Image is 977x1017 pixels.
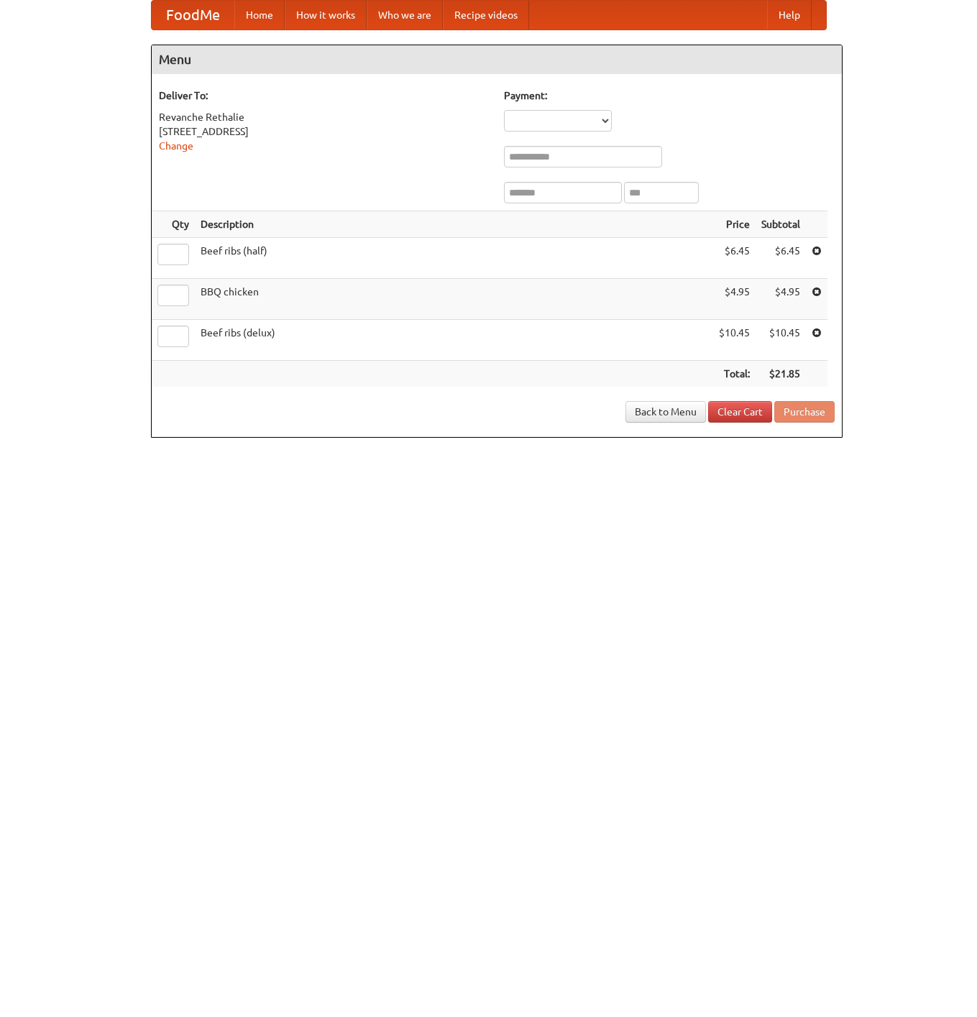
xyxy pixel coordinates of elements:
[195,211,713,238] th: Description
[625,401,706,423] a: Back to Menu
[443,1,529,29] a: Recipe videos
[756,361,806,387] th: $21.85
[159,124,490,139] div: [STREET_ADDRESS]
[713,211,756,238] th: Price
[159,88,490,103] h5: Deliver To:
[195,238,713,279] td: Beef ribs (half)
[756,279,806,320] td: $4.95
[713,361,756,387] th: Total:
[713,279,756,320] td: $4.95
[152,45,842,74] h4: Menu
[195,320,713,361] td: Beef ribs (delux)
[713,320,756,361] td: $10.45
[708,401,772,423] a: Clear Cart
[159,110,490,124] div: Revanche Rethalie
[152,1,234,29] a: FoodMe
[756,211,806,238] th: Subtotal
[756,238,806,279] td: $6.45
[713,238,756,279] td: $6.45
[774,401,835,423] button: Purchase
[504,88,835,103] h5: Payment:
[152,211,195,238] th: Qty
[285,1,367,29] a: How it works
[159,140,193,152] a: Change
[234,1,285,29] a: Home
[767,1,812,29] a: Help
[756,320,806,361] td: $10.45
[367,1,443,29] a: Who we are
[195,279,713,320] td: BBQ chicken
